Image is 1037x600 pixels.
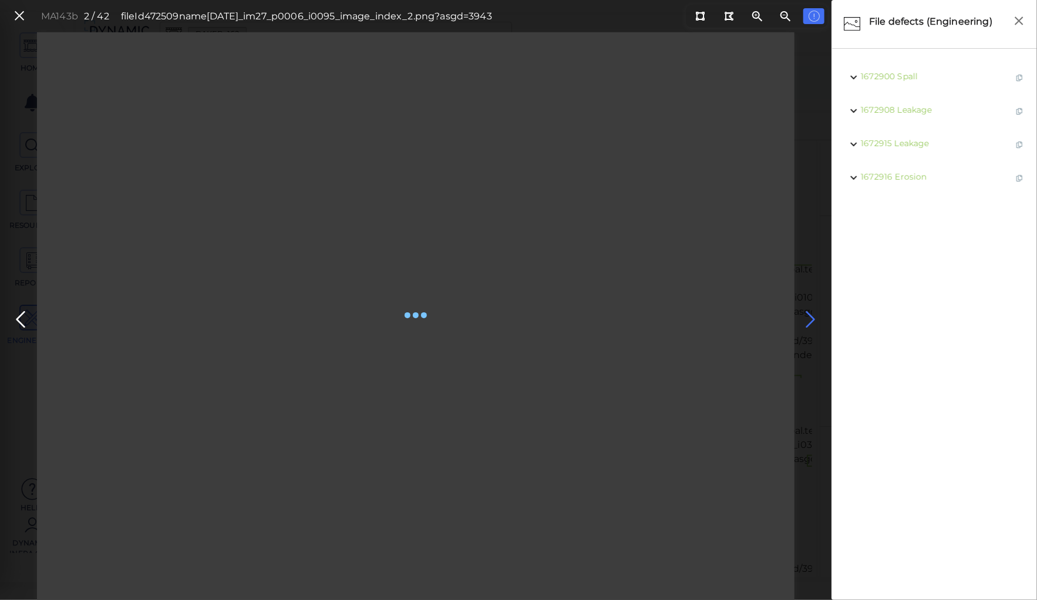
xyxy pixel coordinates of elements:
div: 1672900 Spall [838,60,1031,94]
div: File defects (Engineering) [866,12,1008,36]
span: 1672908 [861,105,895,115]
span: 1672900 [861,71,895,82]
div: fileId 472509 name [DATE]_im27_p0006_i0095_image_index_2.png?asgd=3943 [121,9,492,23]
span: 1672916 [861,171,893,182]
div: MA143b [41,9,78,23]
div: 1672915 Leakage [838,127,1031,161]
span: Leakage [897,105,932,115]
div: 1672908 Leakage [838,94,1031,127]
span: Erosion [895,171,927,182]
iframe: Chat [987,547,1028,591]
span: Spall [897,71,918,82]
div: 1672916 Erosion [838,161,1031,194]
span: Leakage [894,138,929,149]
span: 1672915 [861,138,892,149]
div: 2 / 42 [84,9,109,23]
